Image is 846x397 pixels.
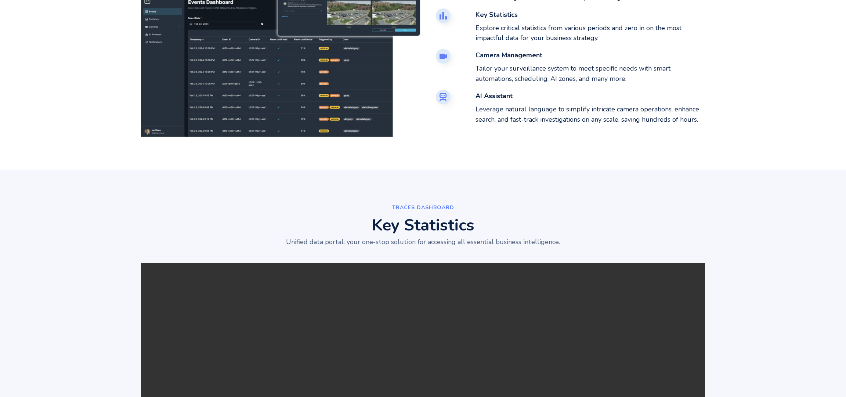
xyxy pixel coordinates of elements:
[440,54,447,59] img: Traces CCTV camera icon
[392,203,454,212] p: TRACES Dashboard
[476,92,701,101] h5: AI Assistant
[372,217,474,234] h2: Key Statistics
[476,10,701,19] h5: Key Statistics
[440,12,447,19] img: Traces statistics icon
[476,23,701,44] p: Explore critical statistics from various periods and zero in on the most impactful data for your ...
[476,51,701,60] h5: Camera Management
[286,237,560,247] p: Unified data portal: your one-stop solution for accessing all essential business intelligence.
[476,104,701,125] p: Leverage natural language to simplify intricate camera operations, enhance search, and fast-track...
[440,93,447,101] img: Traces AI assistant icon
[476,64,701,84] p: Tailor your surveillance system to meet specific needs with smart automations, scheduling, AI zon...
